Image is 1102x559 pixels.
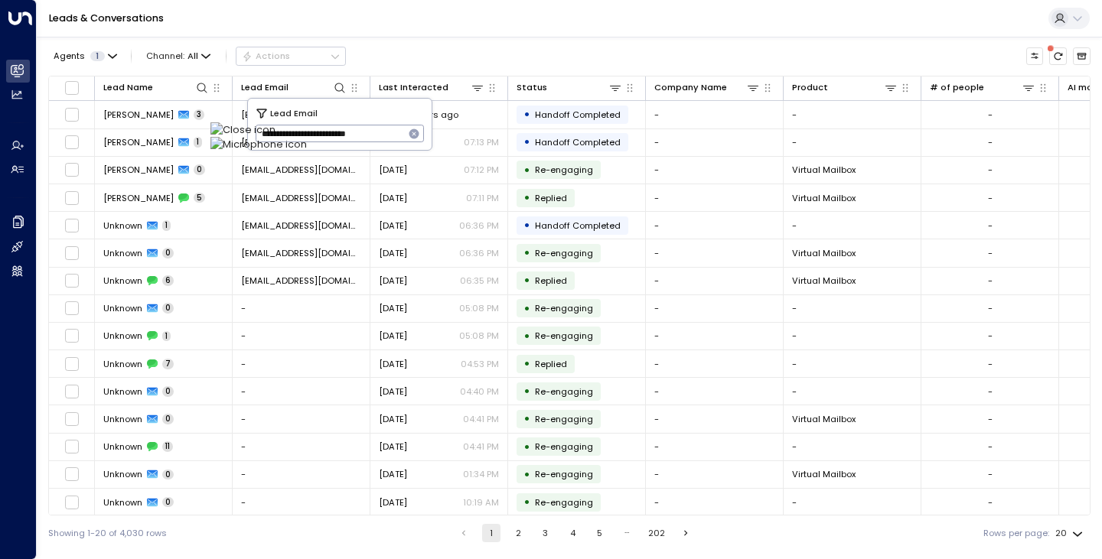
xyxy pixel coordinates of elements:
[241,219,361,232] span: automationxsystem@gmail.com
[49,11,164,24] a: Leads & Conversations
[54,52,85,60] span: Agents
[466,192,499,204] p: 07:11 PM
[379,440,407,453] span: Yesterday
[162,275,174,286] span: 6
[103,247,142,259] span: Unknown
[379,80,484,95] div: Last Interacted
[236,47,346,65] div: Button group with a nested menu
[233,489,370,515] td: -
[379,358,407,370] span: Yesterday
[646,323,784,349] td: -
[535,496,593,509] span: Trigger
[930,80,1035,95] div: # of people
[784,489,921,515] td: -
[233,378,370,405] td: -
[103,385,142,398] span: Unknown
[103,80,153,95] div: Lead Name
[64,466,80,482] span: Toggle select row
[64,301,80,316] span: Toggle select row
[535,358,567,370] span: Replied
[523,242,530,263] div: •
[988,136,993,148] div: -
[784,101,921,128] td: -
[646,295,784,322] td: -
[523,381,530,401] div: •
[64,162,80,177] span: Toggle select row
[535,164,593,176] span: Trigger
[523,326,530,346] div: •
[233,405,370,432] td: -
[523,270,530,291] div: •
[646,378,784,405] td: -
[646,212,784,239] td: -
[535,192,567,204] span: Replied
[523,104,530,125] div: •
[535,109,621,121] span: Handoff Completed
[90,51,105,61] span: 1
[988,247,993,259] div: -
[241,247,361,259] span: automationxsystem@gmail.com
[379,385,407,398] span: Aug 25, 2025
[103,330,142,342] span: Unknown
[64,495,80,510] span: Toggle select row
[460,385,499,398] p: 04:40 PM
[379,330,407,342] span: Yesterday
[563,524,582,542] button: Go to page 4
[523,353,530,374] div: •
[784,350,921,377] td: -
[646,434,784,460] td: -
[103,219,142,232] span: Unknown
[241,80,347,95] div: Lead Email
[646,461,784,488] td: -
[1026,47,1044,65] button: Customize
[162,470,174,480] span: 0
[463,413,499,425] p: 04:41 PM
[988,440,993,453] div: -
[646,157,784,184] td: -
[988,358,993,370] div: -
[792,164,856,176] span: Virtual Mailbox
[523,492,530,512] div: •
[591,524,609,542] button: Go to page 5
[535,330,593,342] span: Trigger
[784,129,921,156] td: -
[103,302,142,314] span: Unknown
[64,328,80,343] span: Toggle select row
[459,302,499,314] p: 05:08 PM
[210,137,307,151] img: Microphone icon
[792,80,828,95] div: Product
[233,323,370,349] td: -
[523,464,530,485] div: •
[535,219,621,232] span: Handoff Completed
[677,524,696,542] button: Go to next page
[535,247,593,259] span: Trigger
[645,524,668,542] button: Go to page 202
[233,461,370,488] td: -
[64,107,80,122] span: Toggle select row
[784,295,921,322] td: -
[988,496,993,509] div: -
[379,413,407,425] span: Yesterday
[792,413,856,425] span: Virtual Mailbox
[988,413,993,425] div: -
[482,524,500,542] button: page 1
[463,496,499,509] p: 10:19 AM
[988,302,993,314] div: -
[535,440,593,453] span: Trigger
[379,192,407,204] span: Yesterday
[784,378,921,405] td: -
[162,331,171,342] span: 1
[464,136,499,148] p: 07:13 PM
[242,50,290,61] div: Actions
[64,273,80,288] span: Toggle select row
[162,441,173,452] span: 11
[103,440,142,453] span: Unknown
[236,47,346,65] button: Actions
[103,496,142,509] span: Unknown
[162,303,174,314] span: 0
[379,302,407,314] span: Yesterday
[1073,47,1091,65] button: Archived Leads
[784,212,921,239] td: -
[64,80,80,96] span: Toggle select all
[162,248,174,258] span: 0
